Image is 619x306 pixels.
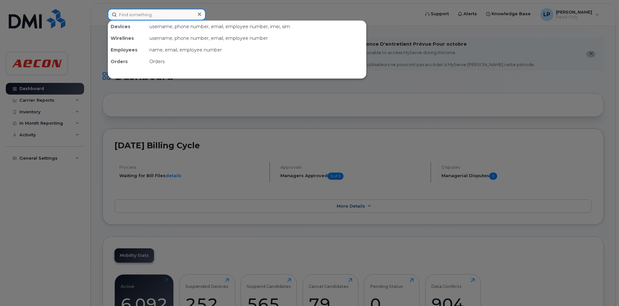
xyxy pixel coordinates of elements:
[108,56,147,67] div: Orders
[108,32,147,44] div: Wirelines
[147,44,366,56] div: name, email, employee number
[147,32,366,44] div: username, phone number, email, employee number
[147,56,366,67] div: Orders
[108,21,147,32] div: Devices
[147,21,366,32] div: username, phone number, email, employee number, imei, sim
[108,44,147,56] div: Employees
